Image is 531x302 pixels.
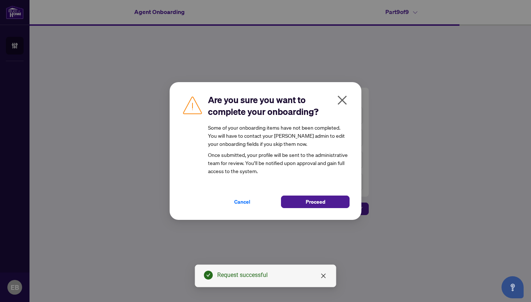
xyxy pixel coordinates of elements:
[181,94,204,116] img: Caution Icon
[208,196,277,208] button: Cancel
[320,273,326,279] span: close
[319,272,327,280] a: Close
[502,276,524,298] button: Open asap
[306,196,325,208] span: Proceed
[208,94,350,117] h2: Are you sure you want to complete your onboarding?
[234,196,250,208] span: Cancel
[208,123,350,148] div: Some of your onboarding items have not been completed. You will have to contact your [PERSON_NAME...
[204,271,213,280] span: check-circle
[208,123,350,175] article: Once submitted, your profile will be sent to the administrative team for review. You’ll be notifi...
[217,271,327,280] div: Request successful
[336,94,348,106] span: close
[281,196,350,208] button: Proceed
